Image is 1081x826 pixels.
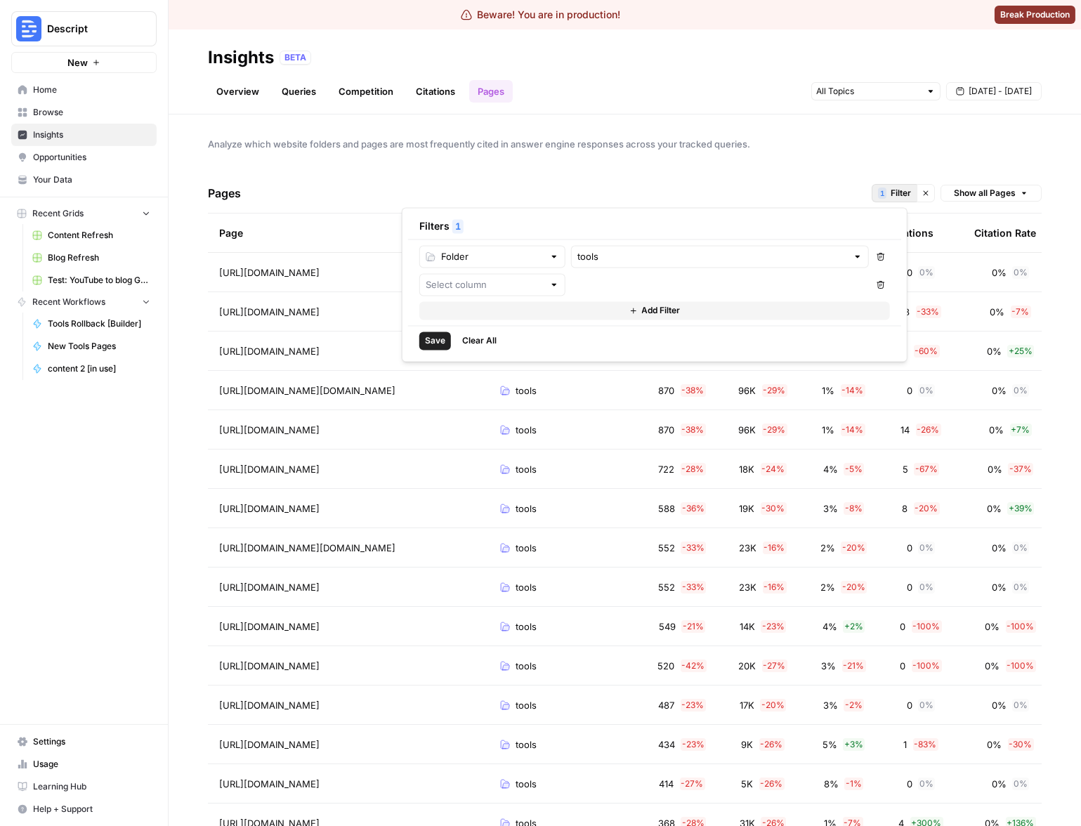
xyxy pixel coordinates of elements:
[995,6,1075,24] button: Break Production
[208,137,1042,151] span: Analyze which website folders and pages are most frequently cited in answer engine responses acro...
[219,265,320,280] span: [URL][DOMAIN_NAME]
[219,580,320,594] span: [URL][DOMAIN_NAME]
[11,101,157,124] a: Browse
[658,659,675,673] span: 520
[740,580,757,594] span: 23K
[823,619,837,634] span: 4%
[441,249,544,263] input: Folder
[219,737,320,752] span: [URL][DOMAIN_NAME]
[1010,424,1032,436] span: + 7 %
[658,501,675,516] span: 588
[11,169,157,191] a: Your Data
[762,660,787,672] span: - 27 %
[992,777,1007,791] span: 0%
[918,581,935,594] span: 0 %
[1008,738,1034,751] span: - 30 %
[659,462,675,476] span: 722
[1012,266,1029,279] span: 0 %
[1006,620,1036,633] span: - 100 %
[681,542,706,554] span: - 33 %
[914,345,940,358] span: - 60 %
[462,334,497,347] span: Clear All
[941,185,1042,202] button: Show all Pages
[208,46,274,69] div: Insights
[577,249,847,263] input: tools
[1012,581,1029,594] span: 0 %
[516,619,537,634] span: tools
[681,463,706,476] span: - 28 %
[219,305,320,319] span: [URL][DOMAIN_NAME]
[1012,542,1029,554] span: 0 %
[11,146,157,169] a: Opportunities
[33,151,150,164] span: Opportunities
[47,22,132,36] span: Descript
[918,266,935,279] span: 0 %
[946,82,1042,100] button: [DATE] - [DATE]
[11,775,157,798] a: Learning Hub
[759,738,785,751] span: - 26 %
[516,659,537,673] span: tools
[219,423,320,437] span: [URL][DOMAIN_NAME]
[762,424,787,436] span: - 29 %
[681,660,707,672] span: - 42 %
[219,383,395,398] span: [URL][DOMAIN_NAME][DOMAIN_NAME]
[26,247,157,269] a: Blog Refresh
[219,619,320,634] span: [URL][DOMAIN_NAME]
[1012,384,1029,397] span: 0 %
[681,502,706,515] span: - 36 %
[841,384,865,397] span: - 14 %
[48,317,150,330] span: Tools Rollback [Builder]
[761,620,786,633] span: - 23 %
[48,340,150,353] span: New Tools Pages
[48,251,150,264] span: Blog Refresh
[843,738,865,751] span: + 3 %
[330,80,402,103] a: Competition
[918,778,935,790] span: 0 %
[907,777,912,791] span: 0
[419,301,890,320] button: Add Filter
[219,698,320,712] span: [URL][DOMAIN_NAME]
[11,52,157,73] button: New
[992,265,1007,280] span: 0%
[742,777,754,791] span: 5K
[844,778,863,790] span: - 1 %
[219,777,320,791] span: [URL][DOMAIN_NAME]
[48,362,150,375] span: content 2 [in use]
[33,758,150,771] span: Usage
[903,462,908,476] span: 5
[457,332,502,350] button: Clear All
[659,619,676,634] span: 549
[26,313,157,335] a: Tools Rollback [Builder]
[987,344,1002,358] span: 0%
[914,502,940,515] span: - 20 %
[11,124,157,146] a: Insights
[824,777,839,791] span: 8%
[219,344,320,358] span: [URL][DOMAIN_NAME]
[516,737,537,752] span: tools
[33,803,150,815] span: Help + Support
[1007,345,1034,358] span: + 25 %
[16,16,41,41] img: Descript Logo
[48,229,150,242] span: Content Refresh
[844,502,864,515] span: - 8 %
[740,541,757,555] span: 23K
[900,619,906,634] span: 0
[954,187,1016,199] span: Show all Pages
[32,296,105,308] span: Recent Workflows
[516,777,537,791] span: tools
[219,541,395,555] span: [URL][DOMAIN_NAME][DOMAIN_NAME]
[516,541,537,555] span: tools
[988,737,1002,752] span: 0%
[33,106,150,119] span: Browse
[11,11,157,46] button: Workspace: Descript
[516,501,537,516] span: tools
[33,84,150,96] span: Home
[822,659,837,673] span: 3%
[681,424,706,436] span: - 38 %
[907,541,912,555] span: 0
[969,85,1032,98] span: [DATE] - [DATE]
[407,80,464,103] a: Citations
[990,423,1004,437] span: 0%
[878,188,886,199] div: 1
[455,219,461,233] span: 1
